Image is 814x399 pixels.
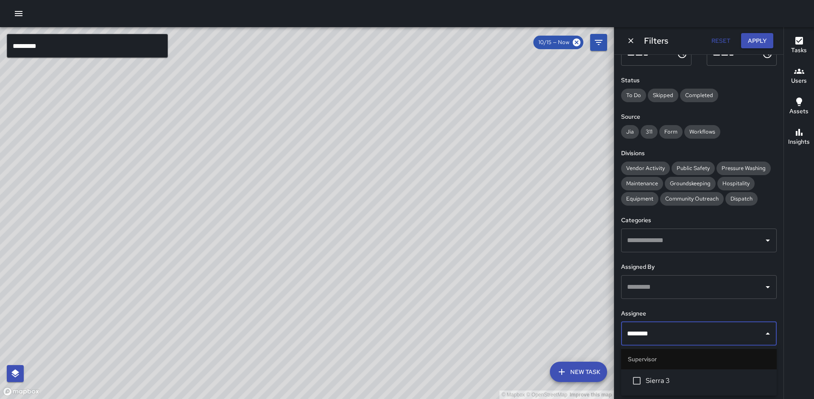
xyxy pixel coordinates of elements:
[550,362,607,382] button: New Task
[788,137,810,147] h6: Insights
[533,36,583,49] div: 10/15 — Now
[648,89,678,102] div: Skipped
[621,164,670,173] span: Vendor Activity
[660,195,724,203] span: Community Outreach
[644,34,668,47] h6: Filters
[791,76,807,86] h6: Users
[789,107,808,116] h6: Assets
[621,91,646,100] span: To Do
[791,46,807,55] h6: Tasks
[641,125,658,139] div: 311
[621,125,639,139] div: Jia
[533,38,574,47] span: 10/15 — Now
[621,128,639,136] span: Jia
[621,192,658,206] div: Equipment
[621,262,777,272] h6: Assigned By
[784,31,814,61] button: Tasks
[725,192,758,206] div: Dispatch
[660,192,724,206] div: Community Outreach
[646,376,770,386] span: Sierra 3
[741,33,773,49] button: Apply
[621,216,777,225] h6: Categories
[665,177,716,190] div: Groundskeeping
[717,177,755,190] div: Hospitality
[672,164,715,173] span: Public Safety
[621,195,658,203] span: Equipment
[717,179,755,188] span: Hospitality
[784,122,814,153] button: Insights
[590,34,607,51] button: Filters
[672,162,715,175] div: Public Safety
[707,33,734,49] button: Reset
[621,309,777,318] h6: Assignee
[725,195,758,203] span: Dispatch
[762,234,774,246] button: Open
[624,34,637,47] button: Dismiss
[680,89,718,102] div: Completed
[621,76,777,85] h6: Status
[684,125,720,139] div: Workflows
[621,149,777,158] h6: Divisions
[716,164,771,173] span: Pressure Washing
[762,328,774,340] button: Close
[716,162,771,175] div: Pressure Washing
[641,128,658,136] span: 311
[621,89,646,102] div: To Do
[621,112,777,122] h6: Source
[680,91,718,100] span: Completed
[621,177,663,190] div: Maintenance
[784,61,814,92] button: Users
[665,179,716,188] span: Groundskeeping
[762,281,774,293] button: Open
[659,125,683,139] div: Form
[684,128,720,136] span: Workflows
[659,128,683,136] span: Form
[621,162,670,175] div: Vendor Activity
[621,179,663,188] span: Maintenance
[784,92,814,122] button: Assets
[621,349,777,369] li: Supervisor
[648,91,678,100] span: Skipped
